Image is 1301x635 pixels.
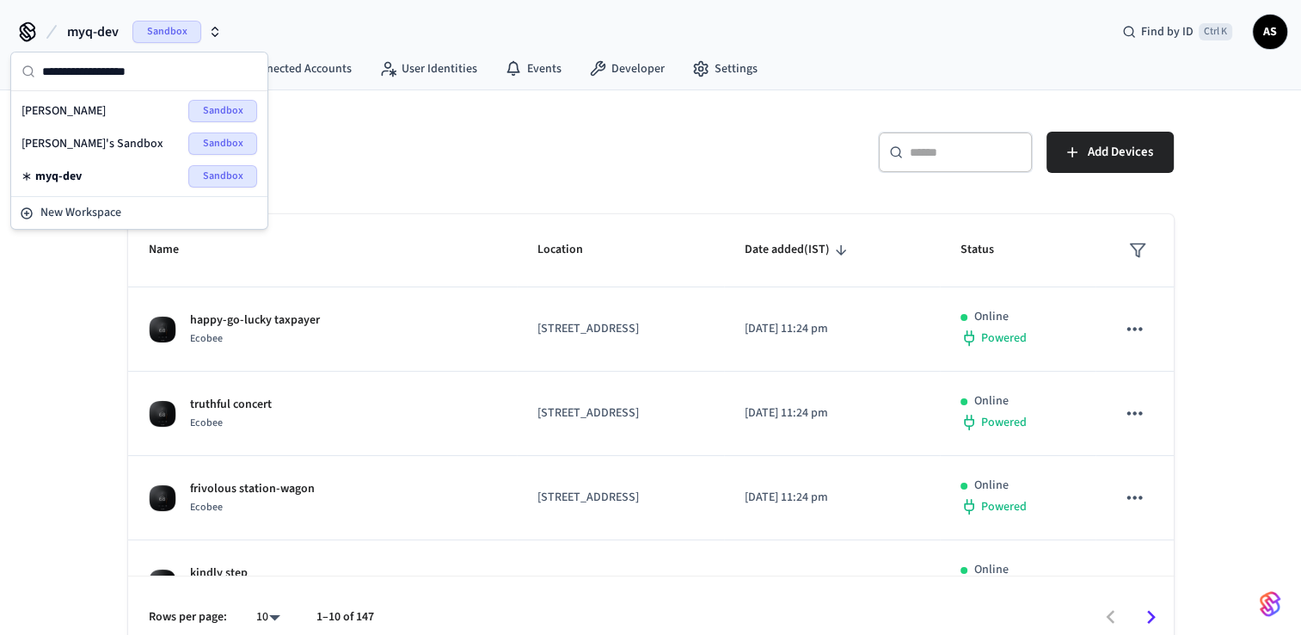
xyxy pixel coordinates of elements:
p: frivolous station-wagon [190,480,315,498]
a: User Identities [365,53,491,84]
p: [DATE] 11:24 pm [745,320,919,338]
img: ecobee_lite_3 [149,484,176,512]
h5: Devices [128,132,641,167]
p: Rows per page: [149,608,227,626]
span: [PERSON_NAME]'s Sandbox [21,135,163,152]
p: kindly step [190,564,248,583]
span: Location [537,237,605,263]
img: ecobee_lite_3 [149,569,176,596]
span: Powered [981,498,1027,515]
p: Online [974,561,1009,579]
div: Find by IDCtrl K [1108,16,1246,47]
img: ecobee_lite_3 [149,400,176,428]
span: AS [1255,16,1286,47]
a: Settings [678,53,771,84]
button: New Workspace [13,199,266,227]
span: myq-dev [35,168,82,185]
button: Add Devices [1046,132,1174,173]
span: Name [149,237,201,263]
span: New Workspace [40,204,121,222]
div: 10 [248,605,289,630]
p: 1–10 of 147 [316,608,374,626]
p: [STREET_ADDRESS] [537,489,703,507]
a: Developer [575,53,678,84]
p: Online [974,477,1009,495]
p: [STREET_ADDRESS] [537,404,703,422]
p: Online [974,392,1009,410]
p: [STREET_ADDRESS] [537,320,703,338]
p: truthful concert [190,396,272,414]
img: SeamLogoGradient.69752ec5.svg [1260,590,1280,618]
span: Status [960,237,1016,263]
span: Ctrl K [1199,23,1232,40]
span: Sandbox [132,21,201,43]
p: [STREET_ADDRESS] [537,573,703,591]
button: AS [1253,15,1287,49]
p: [DATE] 11:24 pm [745,489,919,507]
span: myq-dev [67,22,119,42]
img: ecobee_lite_3 [149,316,176,343]
span: Sandbox [188,133,257,155]
span: Date added(IST) [745,237,852,263]
span: Ecobee [190,416,223,430]
span: Find by ID [1141,23,1194,40]
span: Sandbox [188,100,257,122]
span: Ecobee [190,500,223,515]
a: Events [491,53,575,84]
p: [DATE] 11:24 pm [745,573,919,591]
p: Online [974,308,1009,326]
span: [PERSON_NAME] [21,102,106,120]
a: Connected Accounts [210,53,365,84]
p: [DATE] 11:24 pm [745,404,919,422]
span: Add Devices [1088,141,1153,163]
div: Suggestions [11,91,267,196]
span: Ecobee [190,331,223,346]
span: Powered [981,414,1027,431]
p: happy-go-lucky taxpayer [190,311,320,330]
span: Powered [981,330,1027,347]
span: Sandbox [188,165,257,188]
